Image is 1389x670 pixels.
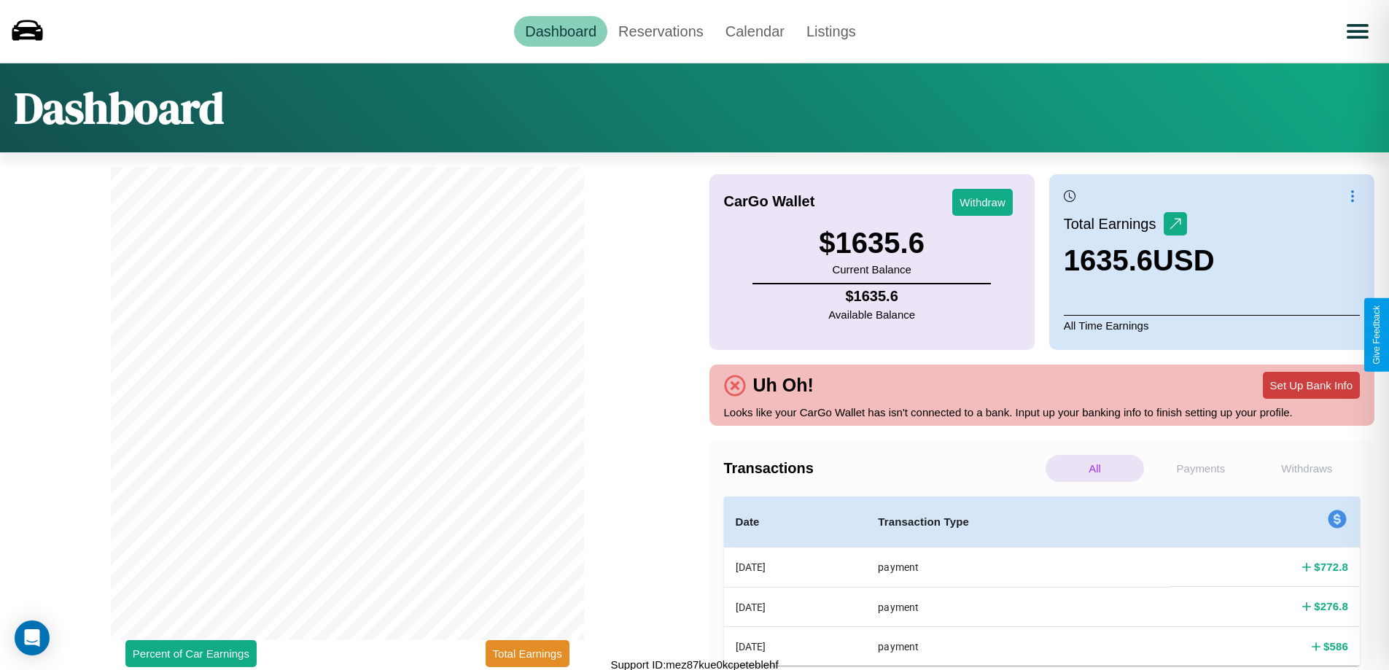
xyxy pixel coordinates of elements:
table: simple table [724,496,1361,666]
p: Looks like your CarGo Wallet has isn't connected to a bank. Input up your banking info to finish ... [724,402,1361,422]
h4: $ 1635.6 [828,288,915,305]
h4: Date [736,513,855,531]
button: Total Earnings [486,640,569,667]
h1: Dashboard [15,78,224,138]
p: Withdraws [1258,455,1356,482]
a: Dashboard [514,16,607,47]
h4: $ 772.8 [1314,559,1348,574]
h4: $ 586 [1323,639,1348,654]
h4: Uh Oh! [746,375,821,396]
h4: CarGo Wallet [724,193,815,210]
h3: $ 1635.6 [819,227,925,260]
button: Percent of Car Earnings [125,640,257,667]
h3: 1635.6 USD [1064,244,1215,277]
th: [DATE] [724,627,867,666]
p: Available Balance [828,305,915,324]
h4: Transactions [724,460,1042,477]
p: All Time Earnings [1064,315,1360,335]
th: payment [866,587,1169,626]
p: Payments [1151,455,1250,482]
p: All [1046,455,1144,482]
h4: $ 276.8 [1314,599,1348,614]
th: [DATE] [724,587,867,626]
p: Total Earnings [1064,211,1164,237]
a: Listings [795,16,867,47]
a: Calendar [715,16,795,47]
h4: Transaction Type [878,513,1157,531]
button: Set Up Bank Info [1263,372,1360,399]
a: Reservations [607,16,715,47]
div: Open Intercom Messenger [15,620,50,655]
div: Give Feedback [1372,305,1382,365]
th: payment [866,627,1169,666]
th: [DATE] [724,548,867,588]
button: Withdraw [952,189,1013,216]
button: Open menu [1337,11,1378,52]
th: payment [866,548,1169,588]
p: Current Balance [819,260,925,279]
